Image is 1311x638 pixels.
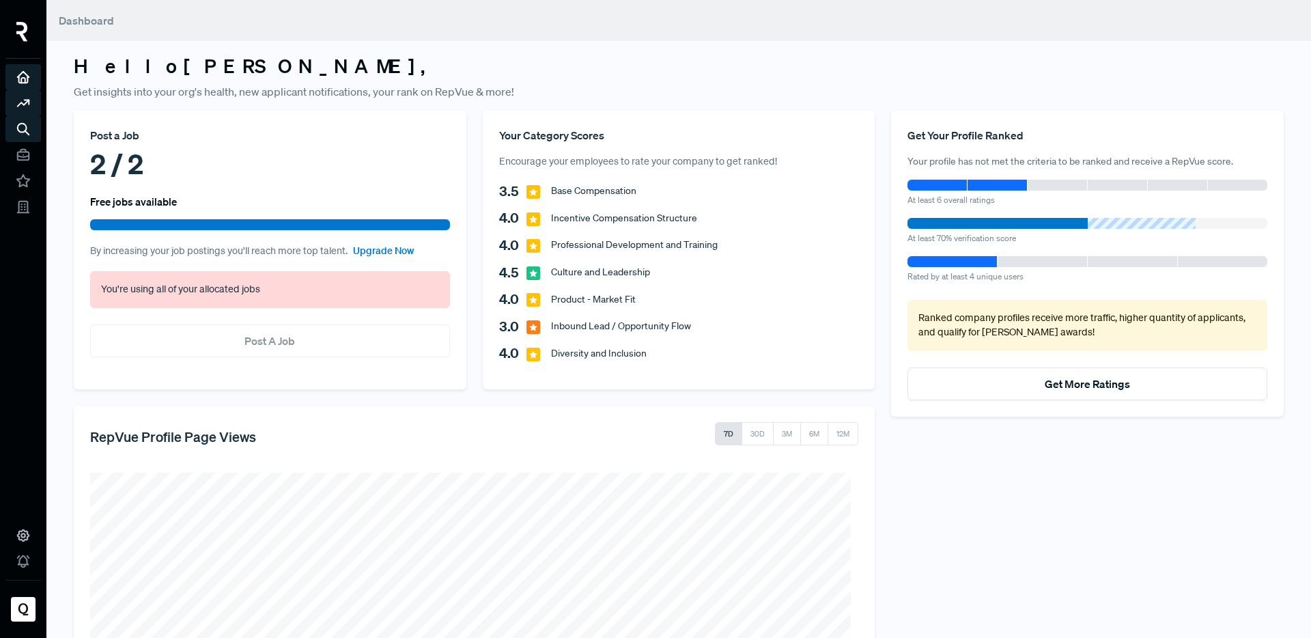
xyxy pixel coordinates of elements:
p: Get insights into your org's health, new applicant notifications, your rank on RepVue & more! [74,83,1284,100]
span: Dashboard [59,14,114,27]
h6: Free jobs available [90,195,177,208]
span: Inbound Lead / Opportunity Flow [551,319,691,333]
span: 3.0 [499,316,526,337]
button: 3M [773,422,801,445]
p: Encourage your employees to rate your company to get ranked! [499,154,859,169]
p: Your profile has not met the criteria to be ranked and receive a RepVue score. [907,154,1267,169]
span: 4.0 [499,235,526,255]
button: 30D [742,422,774,445]
div: 2 / 2 [90,143,450,184]
span: 4.5 [499,262,526,283]
a: Qualifyze [5,580,41,627]
span: Product - Market Fit [551,292,636,307]
h3: Hello [PERSON_NAME] , [74,55,1284,78]
span: Culture and Leadership [551,265,650,279]
button: Get More Ratings [907,367,1267,400]
span: Diversity and Inclusion [551,346,647,361]
div: Post a Job [90,127,450,143]
img: Qualifyze [12,598,34,620]
span: 4.0 [499,208,526,228]
span: 4.0 [499,343,526,363]
p: Ranked company profiles receive more traffic, higher quantity of applicants, and qualify for [PER... [918,311,1256,340]
span: 3.5 [499,181,526,202]
p: By increasing your job postings you’ll reach more top talent. [90,244,450,259]
button: 7D [715,422,742,445]
div: Your Category Scores [499,127,859,143]
span: 4.0 [499,289,526,309]
button: 12M [828,422,858,445]
h5: RepVue Profile Page Views [90,428,256,445]
span: Rated by at least 4 unique users [907,271,1024,282]
span: At least 6 overall ratings [907,194,995,206]
a: Upgrade Now [353,244,414,259]
button: 6M [800,422,828,445]
div: Get Your Profile Ranked [907,127,1267,143]
span: Base Compensation [551,184,636,198]
p: You're using all of your allocated jobs [101,282,439,297]
span: Incentive Compensation Structure [551,211,697,225]
img: RepVue [16,22,28,42]
span: At least 70% verification score [907,232,1016,244]
span: Professional Development and Training [551,238,718,252]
